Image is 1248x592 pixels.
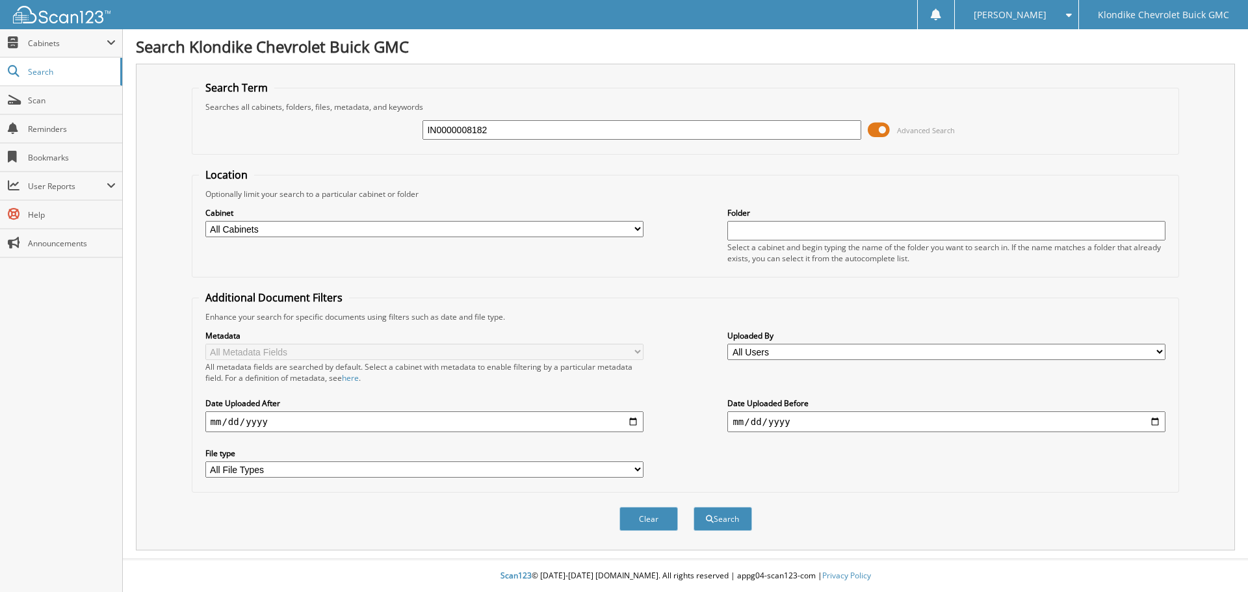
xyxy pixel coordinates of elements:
[974,11,1046,19] span: [PERSON_NAME]
[1098,11,1229,19] span: Klondike Chevrolet Buick GMC
[28,238,116,249] span: Announcements
[727,398,1165,409] label: Date Uploaded Before
[123,560,1248,592] div: © [DATE]-[DATE] [DOMAIN_NAME]. All rights reserved | appg04-scan123-com |
[28,123,116,135] span: Reminders
[199,311,1173,322] div: Enhance your search for specific documents using filters such as date and file type.
[199,81,274,95] legend: Search Term
[822,570,871,581] a: Privacy Policy
[205,361,643,383] div: All metadata fields are searched by default. Select a cabinet with metadata to enable filtering b...
[727,330,1165,341] label: Uploaded By
[694,507,752,531] button: Search
[342,372,359,383] a: here
[897,125,955,135] span: Advanced Search
[28,66,114,77] span: Search
[619,507,678,531] button: Clear
[1183,530,1248,592] iframe: Chat Widget
[205,448,643,459] label: File type
[205,398,643,409] label: Date Uploaded After
[500,570,532,581] span: Scan123
[199,188,1173,199] div: Optionally limit your search to a particular cabinet or folder
[727,207,1165,218] label: Folder
[13,6,110,23] img: scan123-logo-white.svg
[205,411,643,432] input: start
[28,38,107,49] span: Cabinets
[727,242,1165,264] div: Select a cabinet and begin typing the name of the folder you want to search in. If the name match...
[205,207,643,218] label: Cabinet
[727,411,1165,432] input: end
[199,168,254,182] legend: Location
[28,95,116,106] span: Scan
[28,181,107,192] span: User Reports
[136,36,1235,57] h1: Search Klondike Chevrolet Buick GMC
[205,330,643,341] label: Metadata
[199,101,1173,112] div: Searches all cabinets, folders, files, metadata, and keywords
[199,290,349,305] legend: Additional Document Filters
[28,209,116,220] span: Help
[28,152,116,163] span: Bookmarks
